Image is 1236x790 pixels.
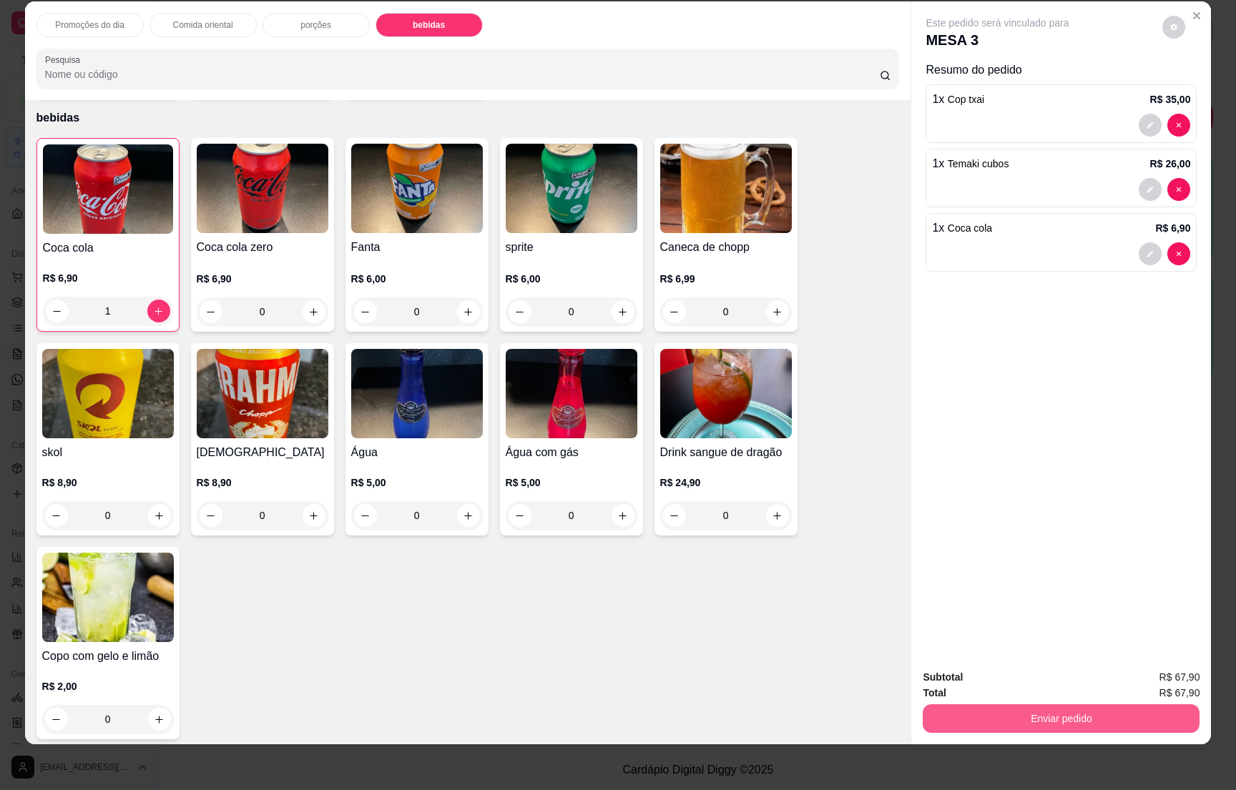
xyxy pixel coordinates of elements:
[509,300,531,323] button: decrease-product-quantity
[948,222,992,234] span: Coca cola
[354,504,377,527] button: decrease-product-quantity
[46,300,69,322] button: decrease-product-quantity
[660,444,792,461] h4: Drink sangue de dragão
[948,94,984,105] span: Cop txai
[926,30,1069,50] p: MESA 3
[1155,221,1190,235] p: R$ 6,90
[457,504,480,527] button: increase-product-quantity
[948,158,1009,169] span: Temaki cubos
[197,144,328,233] img: product-image
[506,272,637,286] p: R$ 6,00
[300,19,331,31] p: porções
[1167,242,1190,265] button: decrease-product-quantity
[303,504,325,527] button: increase-product-quantity
[55,19,124,31] p: Promoções do dia
[506,475,637,490] p: R$ 5,00
[506,144,637,233] img: product-image
[660,239,792,256] h4: Caneca de chopp
[148,504,171,527] button: increase-product-quantity
[1162,16,1185,39] button: decrease-product-quantity
[351,144,483,233] img: product-image
[506,444,637,461] h4: Água com gás
[197,444,328,461] h4: [DEMOGRAPHIC_DATA]
[1185,4,1208,27] button: Close
[506,349,637,438] img: product-image
[354,300,377,323] button: decrease-product-quantity
[45,67,880,82] input: Pesquisa
[45,504,68,527] button: decrease-product-quantity
[660,475,792,490] p: R$ 24,90
[413,19,445,31] p: bebidas
[509,504,531,527] button: decrease-product-quantity
[506,239,637,256] h4: sprite
[43,271,173,285] p: R$ 6,90
[1150,157,1191,171] p: R$ 26,00
[932,155,1009,172] p: 1 x
[45,54,85,66] label: Pesquisa
[663,504,686,527] button: decrease-product-quantity
[42,475,174,490] p: R$ 8,90
[42,444,174,461] h4: skol
[351,475,483,490] p: R$ 5,00
[1150,92,1191,107] p: R$ 35,00
[923,704,1200,733] button: Enviar pedido
[1139,114,1162,137] button: decrease-product-quantity
[923,687,946,698] strong: Total
[200,300,222,323] button: decrease-product-quantity
[663,300,686,323] button: decrease-product-quantity
[197,239,328,256] h4: Coca cola zero
[1139,242,1162,265] button: decrease-product-quantity
[926,16,1069,30] p: Este pedido será vinculado para
[923,671,963,683] strong: Subtotal
[612,504,634,527] button: increase-product-quantity
[42,648,174,665] h4: Copo com gelo e limão
[351,444,483,461] h4: Água
[42,679,174,693] p: R$ 2,00
[45,708,68,731] button: decrease-product-quantity
[1167,178,1190,201] button: decrease-product-quantity
[148,708,171,731] button: increase-product-quantity
[147,300,170,322] button: increase-product-quantity
[932,219,992,237] p: 1 x
[303,300,325,323] button: increase-product-quantity
[1167,114,1190,137] button: decrease-product-quantity
[766,300,789,323] button: increase-product-quantity
[197,475,328,490] p: R$ 8,90
[351,239,483,256] h4: Fanta
[351,349,483,438] img: product-image
[197,349,328,438] img: product-image
[660,272,792,286] p: R$ 6,99
[43,240,173,257] h4: Coca cola
[43,144,173,234] img: product-image
[1139,178,1162,201] button: decrease-product-quantity
[1159,685,1200,701] span: R$ 67,90
[932,91,984,108] p: 1 x
[660,349,792,438] img: product-image
[173,19,233,31] p: Comida oriental
[42,553,174,642] img: product-image
[1159,669,1200,685] span: R$ 67,90
[200,504,222,527] button: decrease-product-quantity
[197,272,328,286] p: R$ 6,90
[42,349,174,438] img: product-image
[926,61,1197,79] p: Resumo do pedido
[660,144,792,233] img: product-image
[351,272,483,286] p: R$ 6,00
[612,300,634,323] button: increase-product-quantity
[36,109,900,127] p: bebidas
[457,300,480,323] button: increase-product-quantity
[766,504,789,527] button: increase-product-quantity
